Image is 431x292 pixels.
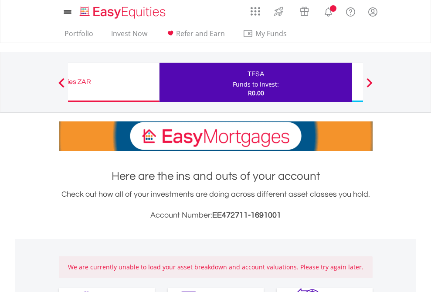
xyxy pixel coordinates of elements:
span: R0.00 [248,89,264,97]
span: EE472711-1691001 [212,211,281,219]
button: Previous [53,82,70,91]
a: AppsGrid [245,2,266,16]
div: We are currently unable to load your asset breakdown and account valuations. Please try again later. [59,256,373,278]
a: Invest Now [108,29,151,43]
div: TFSA [165,68,347,80]
span: My Funds [243,28,300,39]
h3: Account Number: [59,209,373,222]
span: Refer and Earn [176,29,225,38]
a: Home page [76,2,169,20]
h1: Here are the ins and outs of your account [59,168,373,184]
img: vouchers-v2.svg [297,4,312,18]
img: thrive-v2.svg [271,4,286,18]
a: My Profile [362,2,384,21]
a: Vouchers [292,2,317,18]
div: Check out how all of your investments are doing across different asset classes you hold. [59,188,373,222]
a: Notifications [317,2,339,20]
img: EasyMortage Promotion Banner [59,121,373,151]
a: FAQ's and Support [339,2,362,20]
div: Funds to invest: [233,80,279,89]
button: Next [361,82,378,91]
img: grid-menu-icon.svg [251,7,260,16]
img: EasyEquities_Logo.png [78,5,169,20]
a: Portfolio [61,29,97,43]
a: Refer and Earn [162,29,228,43]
